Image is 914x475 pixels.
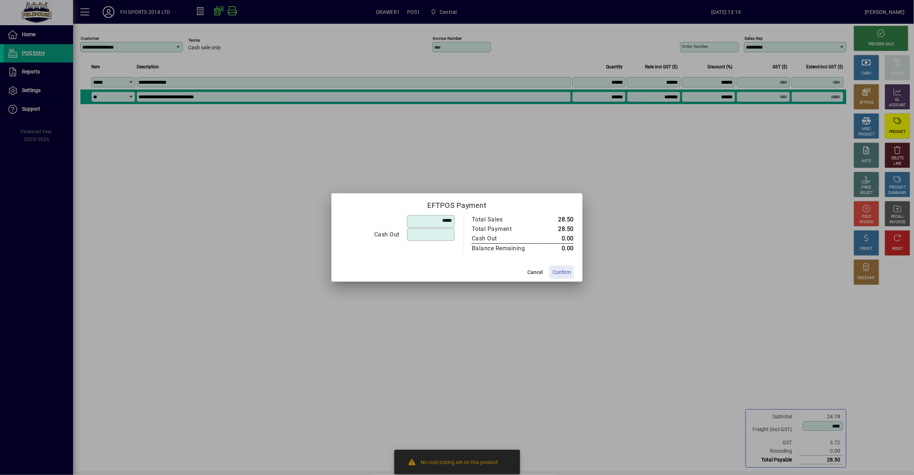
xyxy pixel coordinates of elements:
[541,224,574,234] td: 28.50
[341,230,399,239] div: Cash Out
[471,215,541,224] td: Total Sales
[331,193,583,214] h2: EFTPOS Payment
[541,244,574,254] td: 0.00
[523,266,547,279] button: Cancel
[553,269,571,276] span: Confirm
[472,244,533,253] div: Balance Remaining
[541,234,574,244] td: 0.00
[471,224,541,234] td: Total Payment
[527,269,543,276] span: Cancel
[541,215,574,224] td: 28.50
[472,234,533,243] div: Cash Out
[550,266,574,279] button: Confirm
